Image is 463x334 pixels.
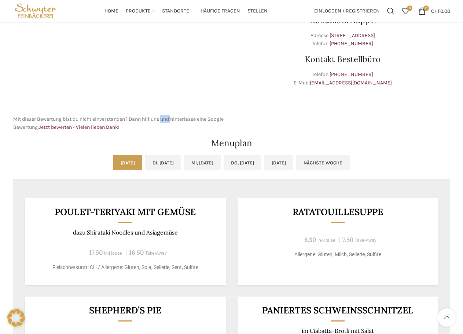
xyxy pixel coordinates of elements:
[113,155,142,170] a: [DATE]
[13,7,58,14] a: Site logo
[383,4,398,18] a: Suchen
[201,8,240,15] span: Häufige Fragen
[39,124,120,130] a: Jetzt bewerten - Vielen lieben Dank!
[431,8,440,14] span: CHF
[162,4,193,18] a: Standorte
[247,8,268,15] span: Stellen
[398,4,413,18] div: Meine Wunschliste
[398,4,413,18] a: 0
[423,6,429,11] span: 0
[437,308,456,327] a: Scroll to top button
[342,236,353,244] span: 7.50
[34,264,217,271] p: Fleischherkunft: CH / Allergene: Gluten, Soja, Sellerie, Senf, Sulfite
[247,4,268,18] a: Stellen
[264,155,293,170] a: [DATE]
[330,71,373,77] a: [PHONE_NUMBER]
[235,55,450,63] h3: Kontakt Bestellbüro
[296,155,350,170] a: Nächste Woche
[145,251,167,256] span: Take-Away
[407,6,412,11] span: 0
[104,4,118,18] a: Home
[62,4,310,18] div: Main navigation
[355,238,376,243] span: Take-Away
[246,306,429,315] h3: Paniertes Schweinsschnitzel
[310,80,392,86] a: [EMAIL_ADDRESS][DOMAIN_NAME]
[246,251,429,258] p: Allergene: Gluten, Milch, Sellerie, Sulfite
[235,70,450,87] p: Telefon: E-Mail:
[310,4,383,18] a: Einloggen / Registrieren
[145,155,181,170] a: Di, [DATE]
[415,4,454,18] a: 0 CHF0.00
[13,115,228,132] p: Mit dieser Bewertung bist du nicht einverstanden? Dann hilf uns und hinterlasse eine Google Bewer...
[104,8,118,15] span: Home
[184,155,221,170] a: Mi, [DATE]
[13,139,450,148] h2: Menuplan
[431,8,450,14] bdi: 0.00
[330,32,375,39] a: [STREET_ADDRESS]
[104,251,122,256] span: In-House
[89,248,103,257] span: 17.50
[34,306,217,315] h3: Shepherd’s Pie
[330,40,373,47] a: [PHONE_NUMBER]
[235,16,450,24] h3: Kontakt Schuppis
[126,4,155,18] a: Produkte
[304,236,316,244] span: 8.30
[162,8,189,15] span: Standorte
[235,32,450,48] p: Adresse: Telefon:
[126,8,151,15] span: Produkte
[224,155,261,170] a: Do, [DATE]
[34,207,217,217] h3: Poulet-Teriyaki mit Gemüse
[246,207,429,217] h3: Ratatouillesuppe
[201,4,240,18] a: Häufige Fragen
[314,8,380,14] span: Einloggen / Registrieren
[34,229,217,236] p: dazu Shirataki Noodles und Asiagemüse
[129,248,144,257] span: 16.50
[317,238,335,243] span: In-House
